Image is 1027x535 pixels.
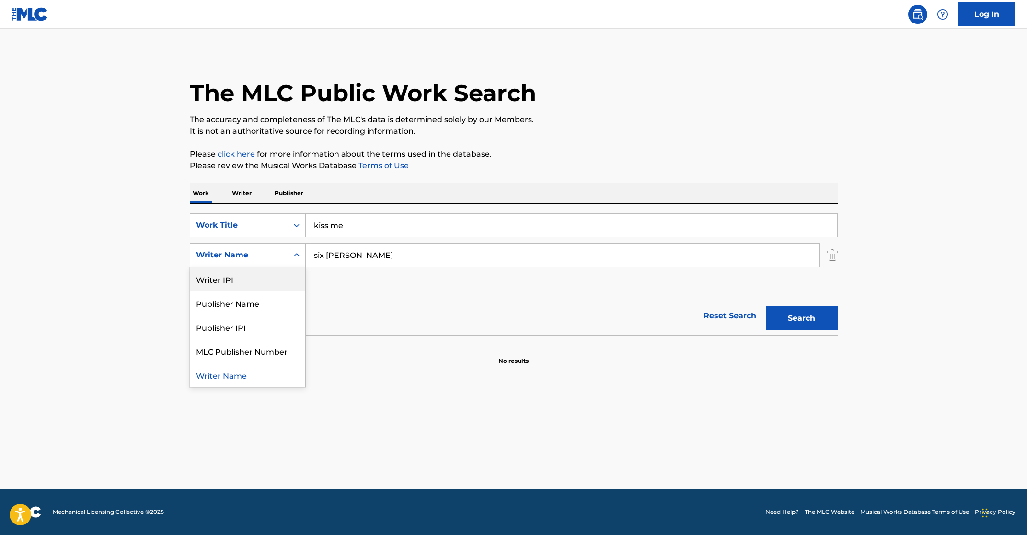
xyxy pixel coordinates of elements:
[190,126,838,137] p: It is not an authoritative source for recording information.
[218,150,255,159] a: click here
[908,5,927,24] a: Public Search
[982,499,988,527] div: Ziehen
[699,305,761,326] a: Reset Search
[958,2,1015,26] a: Log In
[498,345,529,365] p: No results
[190,183,212,203] p: Work
[190,315,305,339] div: Publisher IPI
[912,9,923,20] img: search
[933,5,952,24] div: Help
[190,213,838,335] form: Search Form
[190,267,305,291] div: Writer IPI
[190,160,838,172] p: Please review the Musical Works Database
[765,508,799,516] a: Need Help?
[272,183,306,203] p: Publisher
[229,183,254,203] p: Writer
[979,489,1027,535] iframe: Chat Widget
[12,7,48,21] img: MLC Logo
[357,161,409,170] a: Terms of Use
[979,489,1027,535] div: Chat-Widget
[190,291,305,315] div: Publisher Name
[190,363,305,387] div: Writer Name
[196,249,282,261] div: Writer Name
[805,508,854,516] a: The MLC Website
[190,149,838,160] p: Please for more information about the terms used in the database.
[937,9,948,20] img: help
[827,243,838,267] img: Delete Criterion
[190,114,838,126] p: The accuracy and completeness of The MLC's data is determined solely by our Members.
[860,508,969,516] a: Musical Works Database Terms of Use
[12,506,41,518] img: logo
[190,339,305,363] div: MLC Publisher Number
[190,79,536,107] h1: The MLC Public Work Search
[975,508,1015,516] a: Privacy Policy
[53,508,164,516] span: Mechanical Licensing Collective © 2025
[196,220,282,231] div: Work Title
[766,306,838,330] button: Search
